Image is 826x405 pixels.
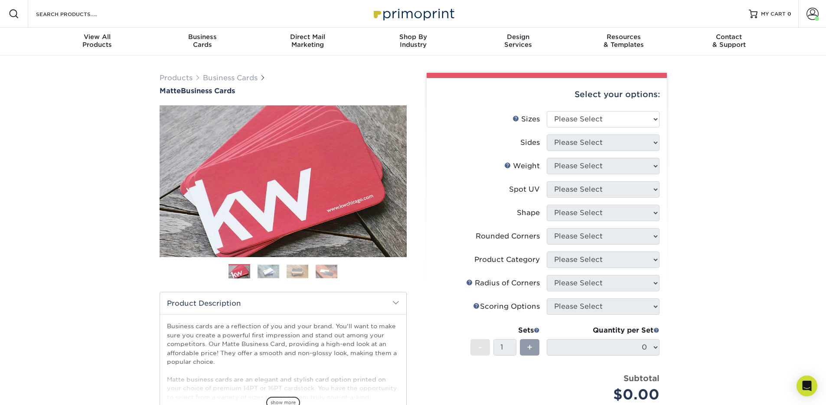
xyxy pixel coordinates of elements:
span: Resources [571,33,676,41]
span: Matte [160,87,181,95]
img: Matte 01 [160,58,407,305]
div: Sides [520,137,540,148]
img: Business Cards 02 [258,265,279,278]
span: Business [150,33,255,41]
span: Direct Mail [255,33,360,41]
div: Scoring Options [473,301,540,312]
div: Industry [360,33,466,49]
div: Cards [150,33,255,49]
span: 0 [787,11,791,17]
a: Contact& Support [676,28,782,56]
a: Direct MailMarketing [255,28,360,56]
a: MatteBusiness Cards [160,87,407,95]
span: View All [45,33,150,41]
div: Radius of Corners [466,278,540,288]
iframe: Google Customer Reviews [2,379,74,402]
a: View AllProducts [45,28,150,56]
div: Sizes [513,114,540,124]
span: MY CART [761,10,786,18]
img: Business Cards 01 [229,261,250,283]
a: BusinessCards [150,28,255,56]
img: Business Cards 03 [287,265,308,278]
img: Business Cards 04 [316,265,337,278]
span: Design [466,33,571,41]
div: Select your options: [434,78,660,111]
div: Products [45,33,150,49]
img: Primoprint [370,4,457,23]
div: $0.00 [553,384,659,405]
div: Weight [504,161,540,171]
span: + [527,341,532,354]
a: DesignServices [466,28,571,56]
div: Quantity per Set [547,325,659,336]
div: Rounded Corners [476,231,540,242]
h2: Product Description [160,292,406,314]
div: Marketing [255,33,360,49]
a: Shop ByIndustry [360,28,466,56]
div: & Templates [571,33,676,49]
h1: Business Cards [160,87,407,95]
div: Shape [517,208,540,218]
a: Products [160,74,193,82]
div: Product Category [474,255,540,265]
span: Contact [676,33,782,41]
input: SEARCH PRODUCTS..... [35,9,120,19]
div: Sets [470,325,540,336]
div: Open Intercom Messenger [797,376,817,396]
span: Shop By [360,33,466,41]
div: Services [466,33,571,49]
strong: Subtotal [624,373,659,383]
a: Business Cards [203,74,258,82]
div: & Support [676,33,782,49]
div: Spot UV [509,184,540,195]
a: Resources& Templates [571,28,676,56]
span: - [478,341,482,354]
